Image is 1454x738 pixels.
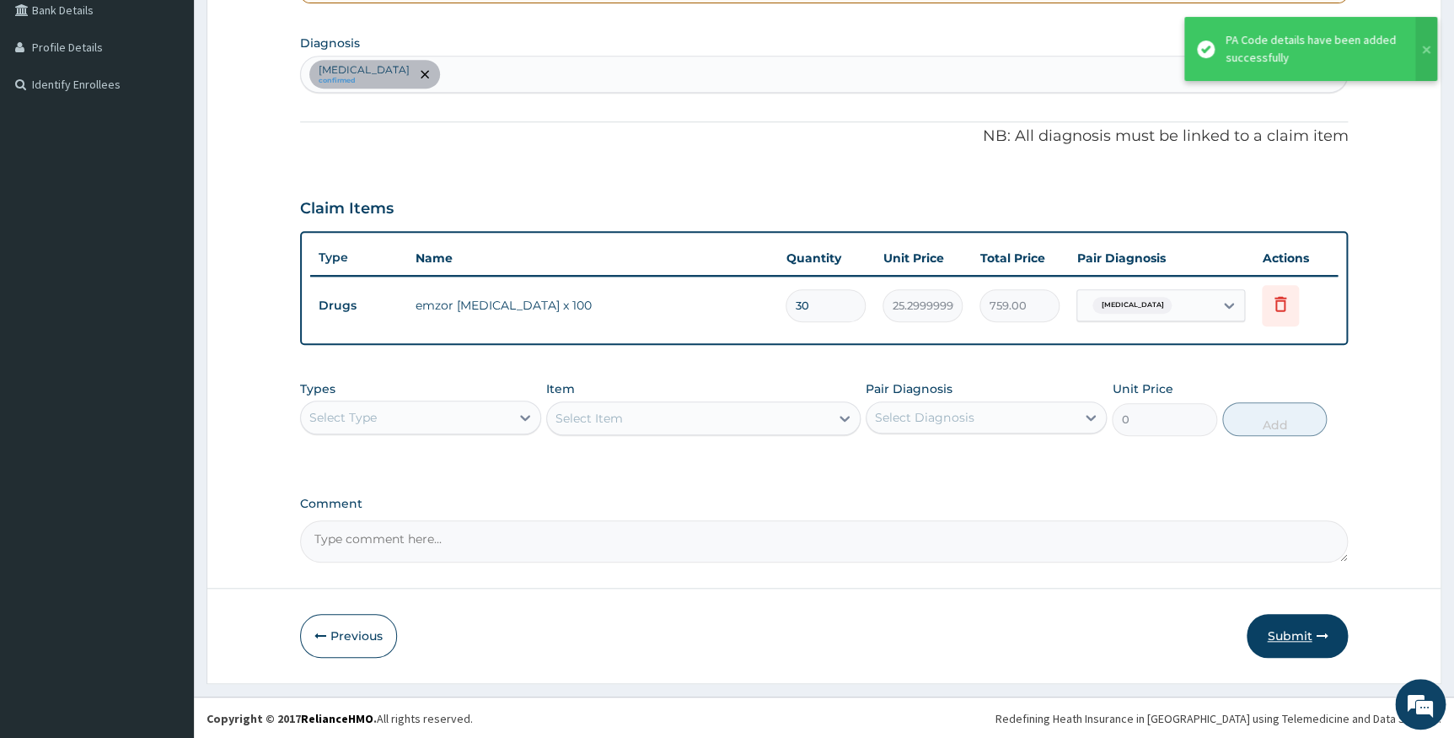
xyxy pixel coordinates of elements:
h3: Claim Items [300,200,394,218]
strong: Copyright © 2017 . [207,711,377,726]
label: Pair Diagnosis [866,380,952,397]
span: [MEDICAL_DATA] [1092,297,1172,314]
td: emzor [MEDICAL_DATA] x 100 [407,288,778,322]
label: Comment [300,497,1349,511]
div: PA Code details have been added successfully [1226,31,1399,67]
button: Previous [300,614,397,658]
img: d_794563401_company_1708531726252_794563401 [31,84,68,127]
th: Pair Diagnosis [1068,241,1253,275]
div: Select Diagnosis [875,409,974,426]
th: Quantity [777,241,874,275]
div: Chat with us now [88,94,283,116]
th: Name [407,241,778,275]
button: Add [1222,402,1327,436]
label: Types [300,382,335,396]
div: Minimize live chat window [276,8,317,49]
label: Diagnosis [300,35,360,51]
button: Submit [1247,614,1348,658]
span: remove selection option [417,67,432,82]
a: RelianceHMO [301,711,373,726]
span: We're online! [98,213,233,383]
p: NB: All diagnosis must be linked to a claim item [300,126,1349,148]
td: Drugs [310,290,407,321]
th: Actions [1253,241,1338,275]
textarea: Type your message and hit 'Enter' [8,461,321,520]
th: Unit Price [874,241,971,275]
label: Unit Price [1112,380,1172,397]
small: confirmed [319,77,410,85]
th: Total Price [971,241,1068,275]
p: [MEDICAL_DATA] [319,63,410,77]
div: Select Type [309,409,377,426]
div: Redefining Heath Insurance in [GEOGRAPHIC_DATA] using Telemedicine and Data Science! [995,710,1441,727]
label: Item [546,380,575,397]
th: Type [310,242,407,273]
